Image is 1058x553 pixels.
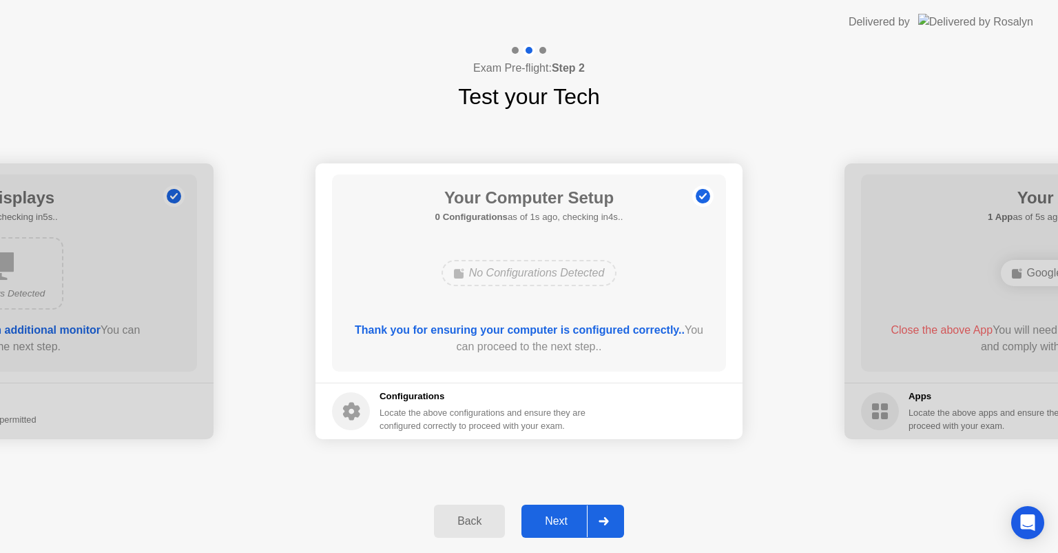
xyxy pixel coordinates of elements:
h4: Exam Pre-flight: [473,60,585,77]
b: 0 Configurations [435,212,508,222]
div: Locate the above configurations and ensure they are configured correctly to proceed with your exam. [380,406,588,432]
b: Step 2 [552,62,585,74]
div: Next [526,515,587,527]
div: Open Intercom Messenger [1011,506,1044,539]
button: Next [521,505,624,538]
img: Delivered by Rosalyn [918,14,1033,30]
div: You can proceed to the next step.. [352,322,707,355]
div: Back [438,515,501,527]
div: No Configurations Detected [442,260,617,286]
b: Thank you for ensuring your computer is configured correctly.. [355,324,685,336]
h1: Your Computer Setup [435,185,623,210]
h1: Test your Tech [458,80,600,113]
h5: Configurations [380,390,588,403]
h5: as of 1s ago, checking in4s.. [435,210,623,224]
div: Delivered by [849,14,910,30]
button: Back [434,505,505,538]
